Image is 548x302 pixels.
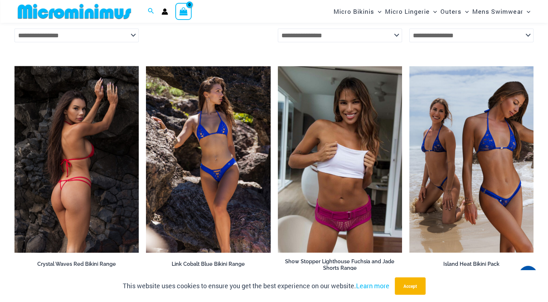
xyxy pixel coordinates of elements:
[461,2,469,21] span: Menu Toggle
[278,66,402,253] img: Lighthouse Fuchsia 516 Shorts 04
[409,66,534,253] a: Island Heat Ocean Bikini PackIsland Heat Ocean 309 Top 421 Bottom 01Island Heat Ocean 309 Top 421...
[146,261,270,270] a: Link Cobalt Blue Bikini Range
[175,3,192,20] a: View Shopping Cart, empty
[332,2,383,21] a: Micro BikinisMenu ToggleMenu Toggle
[278,258,402,272] h2: Show Stopper Lighthouse Fuchsia and Jade Shorts Range
[146,66,270,253] a: Link Cobalt Blue 3070 Top 4955 Bottom 03Link Cobalt Blue 3070 Top 4955 Bottom 04Link Cobalt Blue ...
[383,2,439,21] a: Micro LingerieMenu ToggleMenu Toggle
[14,261,139,268] h2: Crystal Waves Red Bikini Range
[374,2,381,21] span: Menu Toggle
[440,2,461,21] span: Outers
[395,277,426,295] button: Accept
[439,2,470,21] a: OutersMenu ToggleMenu Toggle
[523,2,530,21] span: Menu Toggle
[14,66,139,253] img: Crystal Waves 305 Tri Top 4149 Thong 01
[472,2,523,21] span: Mens Swimwear
[162,8,168,15] a: Account icon link
[385,2,430,21] span: Micro Lingerie
[148,7,154,16] a: Search icon link
[430,2,437,21] span: Menu Toggle
[123,281,389,291] p: This website uses cookies to ensure you get the best experience on our website.
[409,261,534,268] h2: Island Heat Bikini Pack
[409,261,534,270] a: Island Heat Bikini Pack
[278,258,402,274] a: Show Stopper Lighthouse Fuchsia and Jade Shorts Range
[146,66,270,253] img: Link Cobalt Blue 3070 Top 4955 Bottom 03
[409,66,534,253] img: Island Heat Ocean Bikini Pack
[14,261,139,270] a: Crystal Waves Red Bikini Range
[146,261,270,268] h2: Link Cobalt Blue Bikini Range
[15,3,134,20] img: MM SHOP LOGO FLAT
[278,66,402,253] a: Lighthouse Fuchsia 516 Shorts 04Lighthouse Jade 516 Shorts 05Lighthouse Jade 516 Shorts 05
[470,2,532,21] a: Mens SwimwearMenu ToggleMenu Toggle
[334,2,374,21] span: Micro Bikinis
[356,281,389,290] a: Learn more
[331,1,534,22] nav: Site Navigation
[14,66,139,253] a: Crystal Waves 305 Tri Top 4149 Thong 02Crystal Waves 305 Tri Top 4149 Thong 01Crystal Waves 305 T...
